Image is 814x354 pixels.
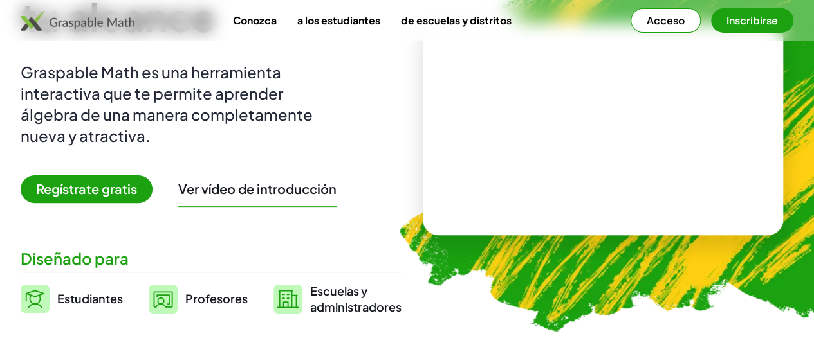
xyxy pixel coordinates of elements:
[223,8,287,32] a: Conozca
[391,8,522,32] a: de escuelas y distritos
[631,8,701,33] button: Acceso
[149,285,178,314] img: svg%3e
[273,285,302,314] img: svg%3e
[149,283,248,315] a: Profesores
[401,13,512,27] font: de escuelas y distritos
[21,283,123,315] a: Estudiantes
[36,181,137,197] font: Regístrate gratis
[21,285,50,313] img: svg%3e
[310,283,367,298] font: Escuelas y
[21,249,129,268] font: Diseñado para
[711,8,793,33] button: Inscribirse
[178,181,337,197] button: Ver vídeo de introducción
[233,13,277,27] font: Conozca
[647,13,685,27] font: Acceso
[57,291,123,306] font: Estudiantes
[21,62,313,145] font: Graspable Math es una herramienta interactiva que te permite aprender álgebra de una manera compl...
[506,81,699,177] video: ¿Qué es esto? Es notación matemática dinámica. Esta notación desempeña un papel fundamental en có...
[185,291,248,306] font: Profesores
[297,13,380,27] font: a los estudiantes
[287,8,391,32] a: a los estudiantes
[310,299,402,314] font: administradores
[273,283,402,315] a: Escuelas yadministradores
[726,13,778,27] font: Inscribirse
